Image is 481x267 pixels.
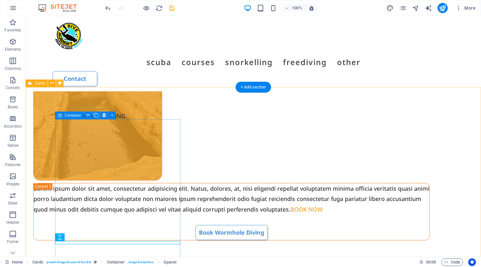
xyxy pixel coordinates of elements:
[37,4,85,12] img: Editor Logo
[444,258,460,266] span: Code
[455,5,476,11] span: More
[7,143,19,148] p: Tables
[65,113,81,117] span: Container
[399,4,406,12] i: Pages (Ctrl+Alt+S)
[168,4,176,12] button: save
[430,260,431,264] span: :
[441,258,463,266] button: Code
[107,258,125,266] span: Click to select. Double-click to edit
[6,181,20,187] p: Images
[5,66,21,71] p: Columns
[399,4,407,12] button: pages
[168,4,176,12] i: Save (Ctrl+S)
[32,258,177,266] nav: breadcrumb
[104,4,112,12] button: undo
[386,4,394,12] button: design
[412,4,420,12] button: navigator
[163,258,177,266] span: Click to select. Double-click to edit
[8,167,404,224] div: Content 3
[4,124,22,129] p: Accordion
[426,258,436,266] span: 00 00
[453,3,478,13] button: More
[5,47,21,52] p: Elements
[438,3,448,13] button: publish
[386,4,394,12] i: Design (Ctrl+Alt+Y)
[127,258,154,266] span: . image-boxes-box
[155,4,163,12] button: reload
[236,82,271,93] div: + Add section
[8,104,18,110] p: Boxes
[6,85,20,90] p: Content
[6,220,19,225] p: Header
[5,162,20,167] p: Features
[425,4,432,12] button: text_generator
[439,4,446,12] i: Publish
[8,201,18,206] p: Slider
[155,4,163,12] i: Reload page
[292,4,302,12] h6: 100%
[419,258,436,266] h6: Session time
[4,28,21,33] p: Favorites
[32,258,43,266] span: Click to select. Double-click to edit
[94,260,97,264] i: This element is a customizable preset
[412,4,419,12] i: Navigator
[309,5,314,11] i: On resize automatically adjust zoom level to fit chosen device.
[282,4,305,12] button: 100%
[5,258,23,266] a: Click to cancel selection. Double-click to open Pages
[35,81,45,85] span: Cards
[104,4,112,12] i: Undo: Move elements (Ctrl+Z)
[425,4,432,12] i: AI Writer
[7,239,19,244] p: Footer
[46,258,91,266] span: . preset-image-boxes-v3-border
[468,258,476,266] button: Usercentrics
